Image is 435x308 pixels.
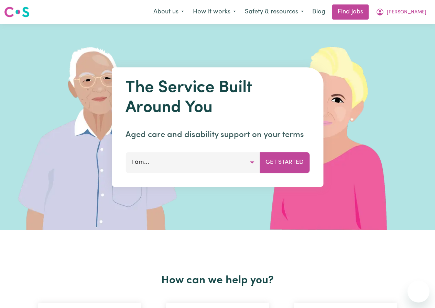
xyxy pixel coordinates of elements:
[260,152,309,173] button: Get Started
[126,78,309,118] h1: The Service Built Around You
[126,152,260,173] button: I am...
[26,274,410,287] h2: How can we help you?
[4,6,30,18] img: Careseekers logo
[149,5,188,19] button: About us
[4,4,30,20] a: Careseekers logo
[371,5,431,19] button: My Account
[387,9,426,16] span: [PERSON_NAME]
[188,5,240,19] button: How it works
[308,4,329,20] a: Blog
[126,129,309,141] p: Aged care and disability support on your terms
[240,5,308,19] button: Safety & resources
[332,4,369,20] a: Find jobs
[407,281,429,303] iframe: Button to launch messaging window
